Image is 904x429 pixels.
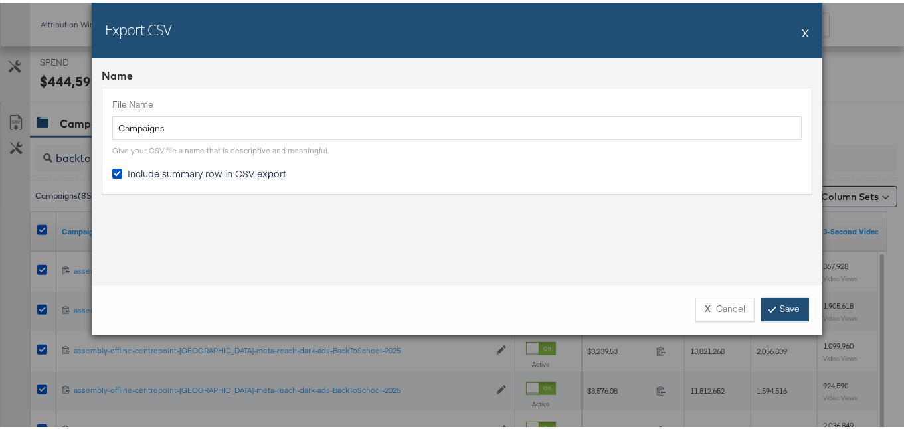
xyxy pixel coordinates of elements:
strong: X [705,300,711,313]
div: Give your CSV file a name that is descriptive and meaningful. [112,143,329,153]
span: Include summary row in CSV export [128,164,286,177]
div: Name [102,66,812,81]
button: XCancel [695,295,755,319]
a: Save [761,295,809,319]
button: X [802,17,809,43]
h2: Export CSV [105,17,171,37]
label: File Name [112,96,802,108]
